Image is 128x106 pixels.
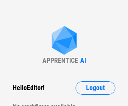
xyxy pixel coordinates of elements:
div: AI [80,57,86,65]
div: APPRENTICE [42,57,78,65]
span: Logout [86,85,105,91]
button: Logout [76,81,115,95]
img: Apprentice AI [47,26,81,57]
div: Hello Editor ! [13,81,44,95]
